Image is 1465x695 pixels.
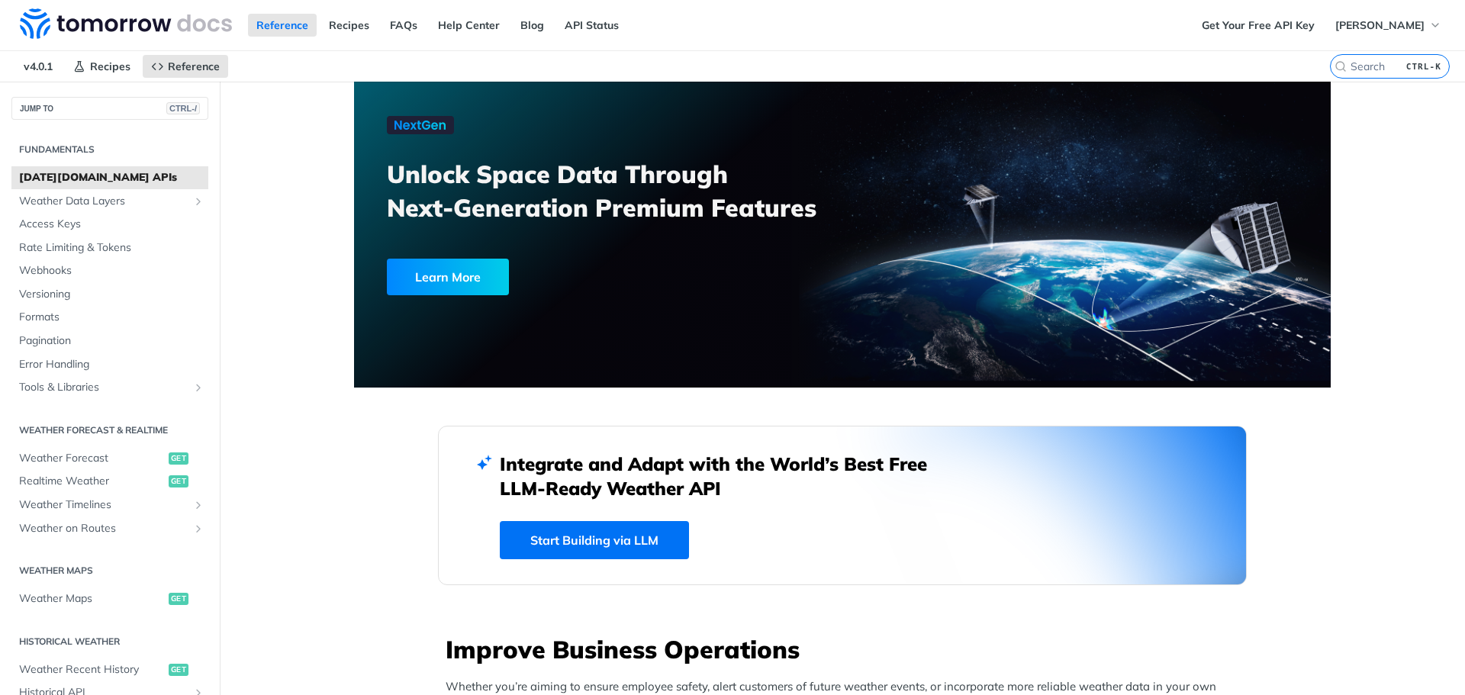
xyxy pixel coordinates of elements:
button: Show subpages for Weather on Routes [192,523,204,535]
a: FAQs [382,14,426,37]
span: Weather Data Layers [19,194,188,209]
span: [DATE][DOMAIN_NAME] APIs [19,170,204,185]
span: CTRL-/ [166,102,200,114]
h2: Integrate and Adapt with the World’s Best Free LLM-Ready Weather API [500,452,950,500]
img: Tomorrow.io Weather API Docs [20,8,232,39]
a: Weather on RoutesShow subpages for Weather on Routes [11,517,208,540]
a: Weather Data LayersShow subpages for Weather Data Layers [11,190,208,213]
span: Formats [19,310,204,325]
button: Show subpages for Weather Timelines [192,499,204,511]
h2: Weather Forecast & realtime [11,423,208,437]
button: JUMP TOCTRL-/ [11,97,208,120]
a: Learn More [387,259,765,295]
h2: Weather Maps [11,564,208,578]
span: Weather Forecast [19,451,165,466]
img: NextGen [387,116,454,134]
kbd: CTRL-K [1402,59,1445,74]
a: Weather Mapsget [11,587,208,610]
a: Weather Recent Historyget [11,658,208,681]
span: Recipes [90,60,130,73]
a: Realtime Weatherget [11,470,208,493]
a: Recipes [65,55,139,78]
span: Tools & Libraries [19,380,188,395]
button: [PERSON_NAME] [1327,14,1450,37]
a: Reference [248,14,317,37]
svg: Search [1335,60,1347,72]
div: Learn More [387,259,509,295]
span: Access Keys [19,217,204,232]
a: Versioning [11,283,208,306]
a: Weather Forecastget [11,447,208,470]
span: Weather Timelines [19,497,188,513]
a: Tools & LibrariesShow subpages for Tools & Libraries [11,376,208,399]
h2: Historical Weather [11,635,208,648]
span: v4.0.1 [15,55,61,78]
span: Weather on Routes [19,521,188,536]
a: Pagination [11,330,208,352]
a: Get Your Free API Key [1193,14,1323,37]
a: Reference [143,55,228,78]
span: get [169,593,188,605]
h3: Improve Business Operations [446,632,1247,666]
a: Help Center [430,14,508,37]
span: Pagination [19,333,204,349]
h2: Fundamentals [11,143,208,156]
h3: Unlock Space Data Through Next-Generation Premium Features [387,157,859,224]
a: [DATE][DOMAIN_NAME] APIs [11,166,208,189]
button: Show subpages for Tools & Libraries [192,381,204,394]
span: get [169,452,188,465]
span: Weather Recent History [19,662,165,677]
a: Access Keys [11,213,208,236]
a: Recipes [320,14,378,37]
a: Formats [11,306,208,329]
span: Versioning [19,287,204,302]
a: Weather TimelinesShow subpages for Weather Timelines [11,494,208,516]
span: Webhooks [19,263,204,278]
a: Webhooks [11,259,208,282]
span: get [169,664,188,676]
span: Realtime Weather [19,474,165,489]
span: get [169,475,188,487]
button: Show subpages for Weather Data Layers [192,195,204,208]
span: [PERSON_NAME] [1335,18,1425,32]
a: Rate Limiting & Tokens [11,236,208,259]
a: Start Building via LLM [500,521,689,559]
span: Weather Maps [19,591,165,607]
span: Rate Limiting & Tokens [19,240,204,256]
a: API Status [556,14,627,37]
span: Reference [168,60,220,73]
a: Error Handling [11,353,208,376]
a: Blog [512,14,552,37]
span: Error Handling [19,357,204,372]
